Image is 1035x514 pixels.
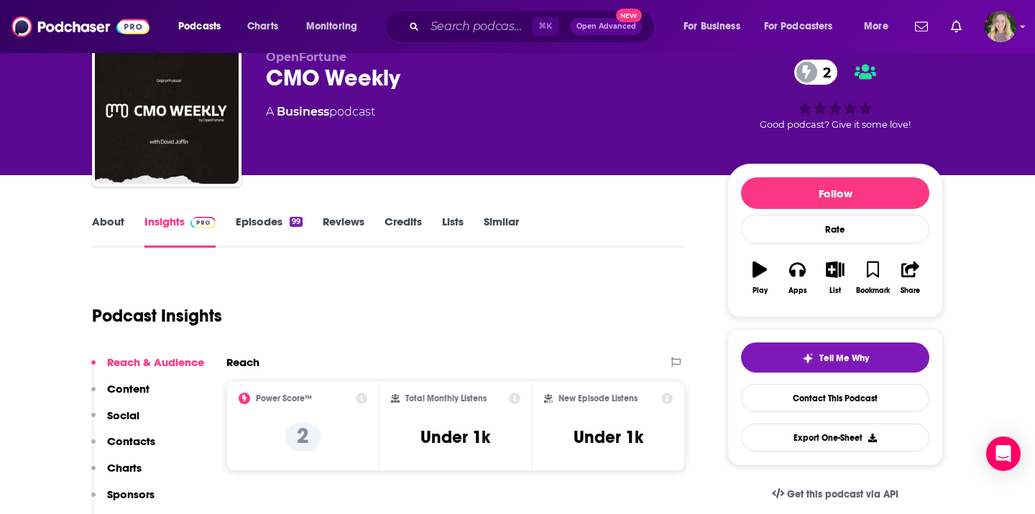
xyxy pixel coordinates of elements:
a: About [92,215,124,248]
h2: New Episode Listens [558,393,638,403]
img: User Profile [985,11,1016,42]
span: Tell Me Why [819,352,869,364]
span: Podcasts [178,17,221,37]
a: Contact This Podcast [741,384,929,412]
div: Rate [741,215,929,244]
span: Open Advanced [576,23,636,30]
button: Share [892,252,929,304]
a: Lists [442,215,464,248]
a: Charts [238,15,287,38]
p: 2 [285,423,321,452]
a: Episodes99 [236,215,303,248]
p: Content [107,382,149,396]
a: Show notifications dropdown [909,14,934,39]
a: Business [277,105,329,118]
button: Open AdvancedNew [570,18,643,35]
button: Follow [741,177,929,209]
h2: Power Score™ [256,393,312,403]
button: Contacts [91,434,155,461]
div: Bookmark [856,286,890,295]
button: open menu [296,15,376,38]
span: ⌘ K [532,17,558,36]
button: tell me why sparkleTell Me Why [741,342,929,373]
a: InsightsPodchaser Pro [144,215,216,248]
button: List [816,252,854,304]
h2: Total Monthly Listens [405,393,487,403]
p: Contacts [107,434,155,448]
div: 99 [290,217,303,227]
div: Search podcasts, credits, & more... [399,10,668,43]
a: Reviews [323,215,364,248]
button: Sponsors [91,487,155,514]
a: Get this podcast via API [760,477,910,512]
div: List [829,286,841,295]
div: Play [753,286,768,295]
button: Reach & Audience [91,355,204,382]
a: Show notifications dropdown [945,14,967,39]
div: A podcast [266,103,375,121]
span: For Podcasters [764,17,833,37]
span: 2 [809,60,838,85]
button: open menu [854,15,906,38]
a: Similar [484,215,519,248]
p: Charts [107,461,142,475]
button: Show profile menu [985,11,1016,42]
img: Podchaser - Follow, Share and Rate Podcasts [11,13,149,40]
img: CMO Weekly [95,40,239,184]
button: open menu [673,15,758,38]
p: Sponsors [107,487,155,501]
div: Open Intercom Messenger [986,436,1021,471]
img: tell me why sparkle [802,352,814,364]
img: Podchaser Pro [190,217,216,228]
span: New [616,9,642,22]
h3: Under 1k [420,426,490,448]
h2: Reach [226,355,259,369]
button: Social [91,408,139,435]
span: OpenFortune [266,50,346,64]
div: Apps [788,286,807,295]
span: Logged in as lauren19365 [985,11,1016,42]
span: For Business [684,17,740,37]
button: Bookmark [854,252,891,304]
span: Charts [247,17,278,37]
span: More [864,17,888,37]
div: Share [901,286,920,295]
h1: Podcast Insights [92,305,222,327]
h3: Under 1k [574,426,643,448]
button: Content [91,382,149,408]
button: Charts [91,461,142,487]
button: Export One-Sheet [741,424,929,452]
button: Apps [778,252,816,304]
span: Good podcast? Give it some love! [760,119,911,130]
p: Social [107,408,139,422]
input: Search podcasts, credits, & more... [425,15,532,38]
p: Reach & Audience [107,355,204,369]
button: open menu [168,15,239,38]
a: 2 [794,60,838,85]
a: Credits [385,215,422,248]
button: open menu [755,15,854,38]
div: 2Good podcast? Give it some love! [727,50,943,139]
button: Play [741,252,778,304]
span: Monitoring [306,17,357,37]
span: Get this podcast via API [787,488,898,500]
